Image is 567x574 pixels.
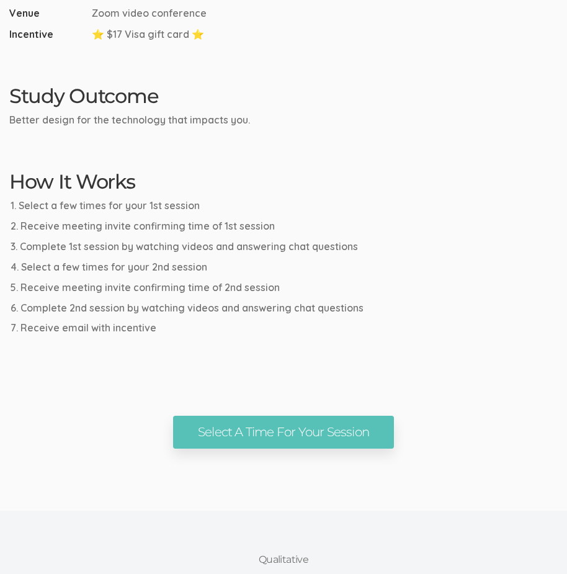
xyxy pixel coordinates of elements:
span: Incentive [9,27,87,42]
h2: Study Outcome [9,85,558,107]
li: Select a few times for your 1st session [11,199,558,213]
a: Select A Time For Your Session [173,416,394,449]
li: Complete 2nd session by watching videos and answering chat questions [11,301,558,315]
span: ⭐ $17 Visa gift card ⭐ [92,27,204,42]
h2: How It Works [9,171,558,192]
iframe: Chat Widget [505,514,567,574]
li: Select a few times for your 2nd session [11,260,558,274]
a: Qualitative [246,546,321,573]
li: Receive email with incentive [11,321,558,335]
li: Receive meeting invite confirming time of 1st session [11,219,558,233]
li: Receive meeting invite confirming time of 2nd session [11,280,558,295]
li: Complete 1st session by watching videos and answering chat questions [11,240,558,254]
span: Zoom video conference [92,6,207,20]
span: Venue [9,6,87,20]
p: Better design for the technology that impacts you. [9,113,558,127]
